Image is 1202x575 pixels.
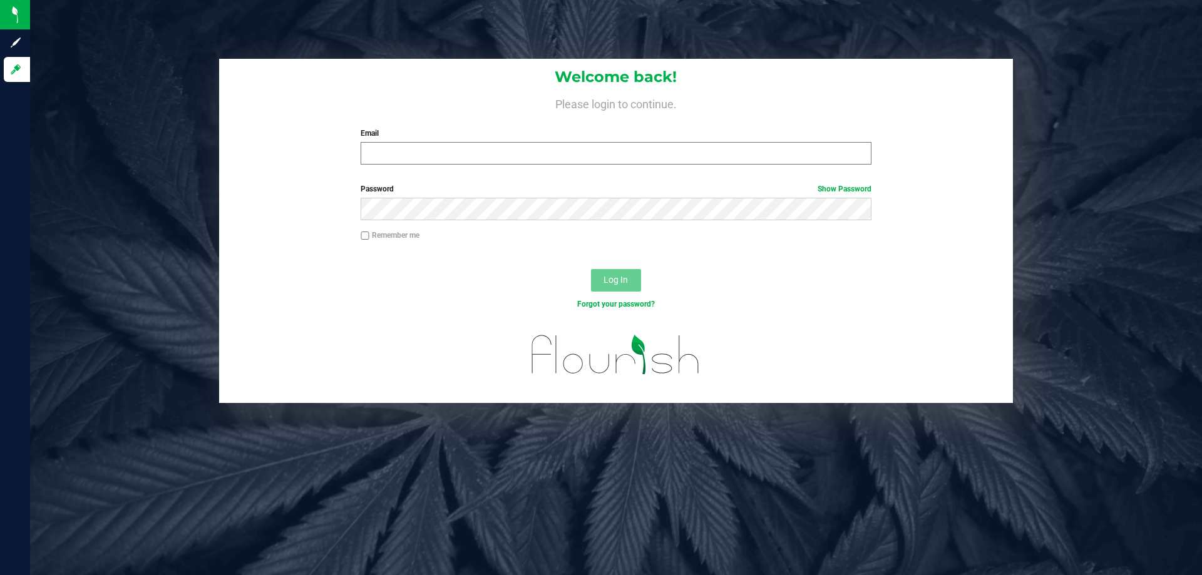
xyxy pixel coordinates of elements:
[577,300,655,308] a: Forgot your password?
[361,128,871,139] label: Email
[818,185,871,193] a: Show Password
[361,185,394,193] span: Password
[9,63,22,76] inline-svg: Log in
[604,275,628,285] span: Log In
[516,323,715,387] img: flourish_logo.svg
[361,230,419,241] label: Remember me
[361,232,369,240] input: Remember me
[219,95,1013,110] h4: Please login to continue.
[591,269,641,292] button: Log In
[9,36,22,49] inline-svg: Sign up
[219,69,1013,85] h1: Welcome back!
